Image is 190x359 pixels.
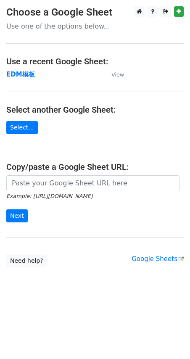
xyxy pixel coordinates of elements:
[6,105,184,115] h4: Select another Google Sheet:
[6,71,35,78] a: EDM模板
[132,255,184,263] a: Google Sheets
[6,6,184,18] h3: Choose a Google Sheet
[111,71,124,78] small: View
[6,56,184,66] h4: Use a recent Google Sheet:
[6,254,47,267] a: Need help?
[6,175,179,191] input: Paste your Google Sheet URL here
[6,22,184,31] p: Use one of the options below...
[6,209,28,222] input: Next
[6,121,38,134] a: Select...
[103,71,124,78] a: View
[6,162,184,172] h4: Copy/paste a Google Sheet URL:
[6,193,92,199] small: Example: [URL][DOMAIN_NAME]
